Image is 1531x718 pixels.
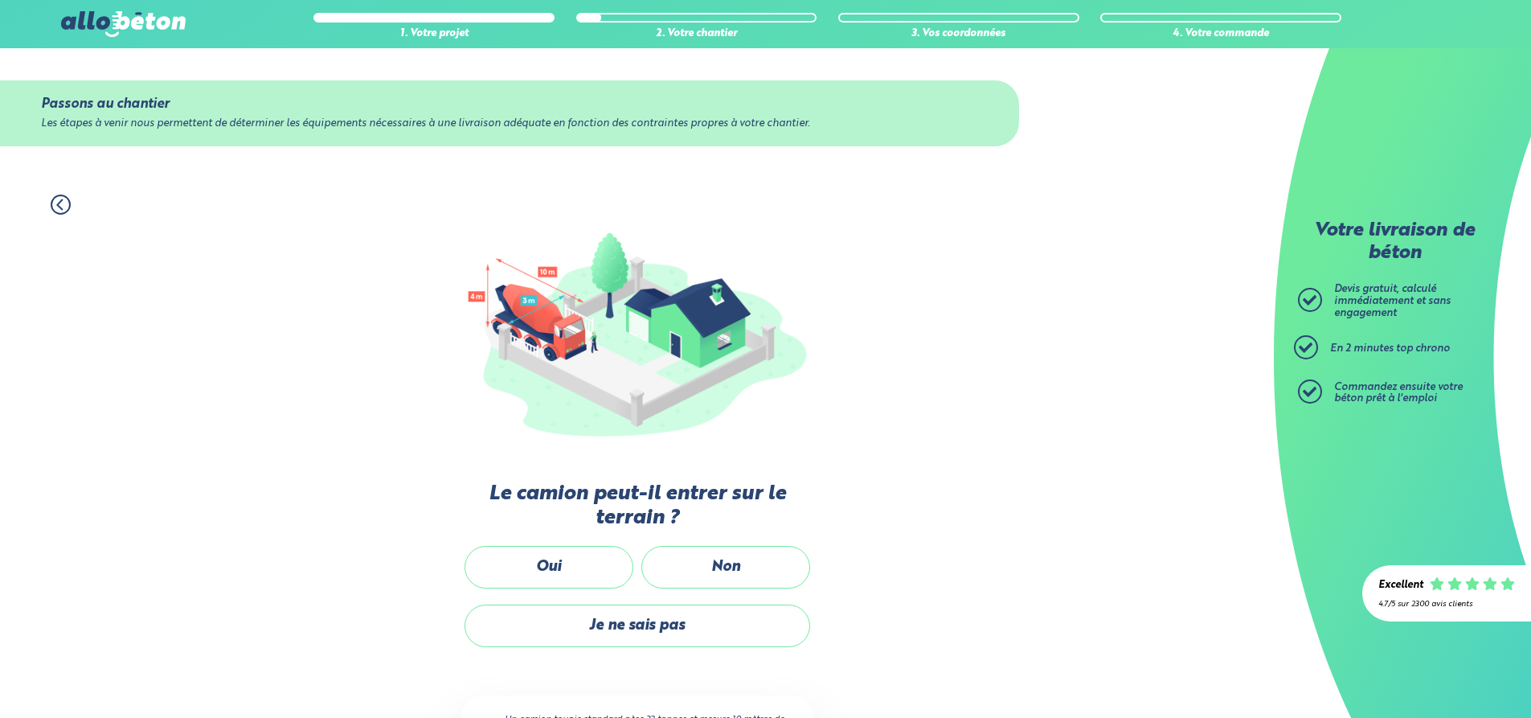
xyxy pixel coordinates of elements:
[641,546,810,589] label: Non
[313,28,555,40] div: 1. Votre projet
[576,28,817,40] div: 2. Votre chantier
[465,546,633,589] label: Oui
[1388,655,1513,700] iframe: Help widget launcher
[465,605,810,647] label: Je ne sais pas
[61,11,185,37] img: allobéton
[41,118,979,130] div: Les étapes à venir nous permettent de déterminer les équipements nécessaires à une livraison adéq...
[838,28,1079,40] div: 3. Vos coordonnées
[461,482,814,530] label: Le camion peut-il entrer sur le terrain ?
[41,96,979,112] div: Passons au chantier
[1100,28,1341,40] div: 4. Votre commande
